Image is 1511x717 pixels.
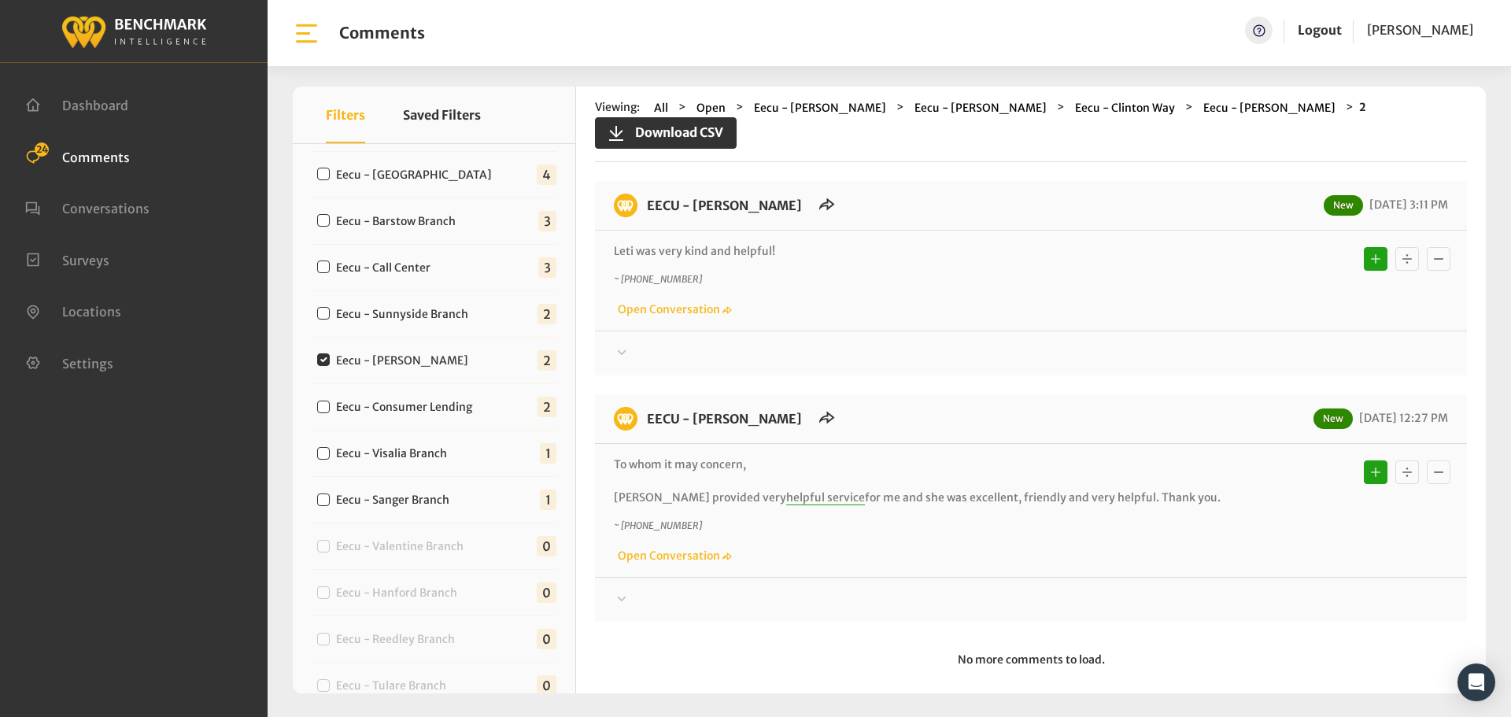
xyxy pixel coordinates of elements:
[537,536,556,556] span: 0
[1365,198,1448,212] span: [DATE] 3:11 PM
[62,98,128,113] span: Dashboard
[614,302,732,316] a: Open Conversation
[614,273,702,285] i: ~ [PHONE_NUMBER]
[538,397,556,417] span: 2
[1355,411,1448,425] span: [DATE] 12:27 PM
[614,456,1239,506] p: To whom it may concern, [PERSON_NAME] provided very for me and she was excellent, friendly and ve...
[692,99,730,117] button: Open
[1298,17,1342,44] a: Logout
[538,211,556,231] span: 3
[35,142,49,157] span: 24
[1359,100,1366,114] strong: 2
[538,257,556,278] span: 3
[540,490,556,510] span: 1
[317,168,330,180] input: Eecu - [GEOGRAPHIC_DATA]
[62,149,130,164] span: Comments
[595,117,737,149] button: Download CSV
[62,252,109,268] span: Surveys
[25,251,109,267] a: Surveys
[1360,243,1454,275] div: Basic example
[331,167,504,183] label: Eecu - [GEOGRAPHIC_DATA]
[331,306,481,323] label: Eecu - Sunnyside Branch
[537,164,556,185] span: 4
[331,399,485,416] label: Eecu - Consumer Lending
[1324,195,1363,216] span: New
[595,99,640,117] span: Viewing:
[637,407,811,431] h6: EECU - Selma Branch
[637,194,811,217] h6: EECU - Selma Branch
[25,148,130,164] a: Comments 24
[538,304,556,324] span: 2
[326,87,365,143] button: Filters
[537,582,556,603] span: 0
[317,214,330,227] input: Eecu - Barstow Branch
[317,307,330,320] input: Eecu - Sunnyside Branch
[647,198,802,213] a: EECU - [PERSON_NAME]
[614,407,637,431] img: benchmark
[786,490,865,505] span: helpful service
[331,631,467,648] label: Eecu - Reedley Branch
[317,401,330,413] input: Eecu - Consumer Lending
[317,447,330,460] input: Eecu - Visalia Branch
[331,260,443,276] label: Eecu - Call Center
[331,353,481,369] label: Eecu - [PERSON_NAME]
[647,411,802,427] a: EECU - [PERSON_NAME]
[1367,22,1473,38] span: [PERSON_NAME]
[331,538,476,555] label: Eecu - Valentine Branch
[62,304,121,320] span: Locations
[614,243,1239,260] p: Leti was very kind and helpful!
[749,99,891,117] button: Eecu - [PERSON_NAME]
[331,445,460,462] label: Eecu - Visalia Branch
[331,492,462,508] label: Eecu - Sanger Branch
[339,24,425,43] h1: Comments
[62,355,113,371] span: Settings
[317,493,330,506] input: Eecu - Sanger Branch
[537,629,556,649] span: 0
[540,443,556,464] span: 1
[538,350,556,371] span: 2
[1070,99,1180,117] button: Eecu - Clinton Way
[537,675,556,696] span: 0
[1298,22,1342,38] a: Logout
[25,96,128,112] a: Dashboard
[1367,17,1473,44] a: [PERSON_NAME]
[331,678,459,694] label: Eecu - Tulare Branch
[317,353,330,366] input: Eecu - [PERSON_NAME]
[317,261,330,273] input: Eecu - Call Center
[626,123,723,142] span: Download CSV
[1360,456,1454,488] div: Basic example
[293,20,320,47] img: bar
[331,213,468,230] label: Eecu - Barstow Branch
[1313,408,1353,429] span: New
[614,194,637,217] img: benchmark
[61,12,207,50] img: benchmark
[25,354,113,370] a: Settings
[649,99,673,117] button: All
[331,585,470,601] label: Eecu - Hanford Branch
[614,549,732,563] a: Open Conversation
[25,199,150,215] a: Conversations
[403,87,481,143] button: Saved Filters
[1199,99,1340,117] button: Eecu - [PERSON_NAME]
[25,302,121,318] a: Locations
[910,99,1051,117] button: Eecu - [PERSON_NAME]
[614,519,702,531] i: ~ [PHONE_NUMBER]
[62,201,150,216] span: Conversations
[595,641,1467,679] p: No more comments to load.
[1457,663,1495,701] div: Open Intercom Messenger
